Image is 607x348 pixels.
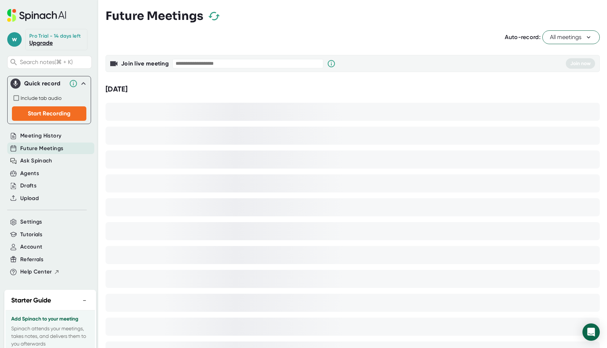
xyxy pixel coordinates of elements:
[20,243,42,251] button: Account
[550,33,592,42] span: All meetings
[570,60,591,67] span: Join now
[11,316,89,322] h3: Add Spinach to your meeting
[20,268,60,276] button: Help Center
[24,80,65,87] div: Quick record
[11,296,51,305] h2: Starter Guide
[10,76,88,91] div: Quick record
[29,39,53,46] a: Upgrade
[106,85,600,94] div: [DATE]
[29,33,81,39] div: Pro Trial - 14 days left
[20,59,90,65] span: Search notes (⌘ + K)
[7,32,22,47] span: w
[20,194,39,203] button: Upload
[20,144,63,153] button: Future Meetings
[11,325,89,348] p: Spinach attends your meetings, takes notes, and delivers them to you afterwards
[20,255,43,264] button: Referrals
[20,169,39,178] button: Agents
[20,268,52,276] span: Help Center
[20,132,61,140] button: Meeting History
[106,9,203,23] h3: Future Meetings
[12,94,86,102] div: Record both your microphone and the audio from your browser tab (e.g., videos, meetings, etc.)
[12,106,86,121] button: Start Recording
[121,60,169,67] b: Join live meeting
[542,30,600,44] button: All meetings
[20,218,42,226] button: Settings
[20,182,36,190] button: Drafts
[21,95,61,101] span: Include tab audio
[566,58,595,69] button: Join now
[20,157,52,165] button: Ask Spinach
[20,230,42,239] button: Tutorials
[582,323,600,341] div: Open Intercom Messenger
[505,34,541,41] span: Auto-record:
[28,110,70,117] span: Start Recording
[80,295,89,306] button: −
